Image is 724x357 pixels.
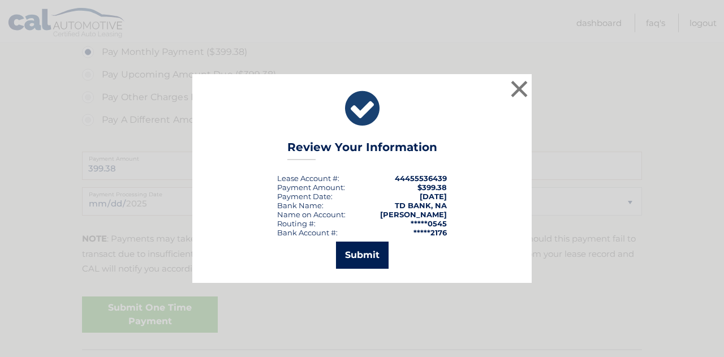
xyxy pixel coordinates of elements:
[277,228,338,237] div: Bank Account #:
[277,192,333,201] div: :
[277,183,345,192] div: Payment Amount:
[277,219,316,228] div: Routing #:
[336,242,389,269] button: Submit
[277,201,324,210] div: Bank Name:
[395,174,447,183] strong: 44455536439
[395,201,447,210] strong: TD BANK, NA
[417,183,447,192] span: $399.38
[277,174,339,183] div: Lease Account #:
[380,210,447,219] strong: [PERSON_NAME]
[420,192,447,201] span: [DATE]
[277,192,331,201] span: Payment Date
[277,210,346,219] div: Name on Account:
[287,140,437,160] h3: Review Your Information
[508,78,531,100] button: ×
